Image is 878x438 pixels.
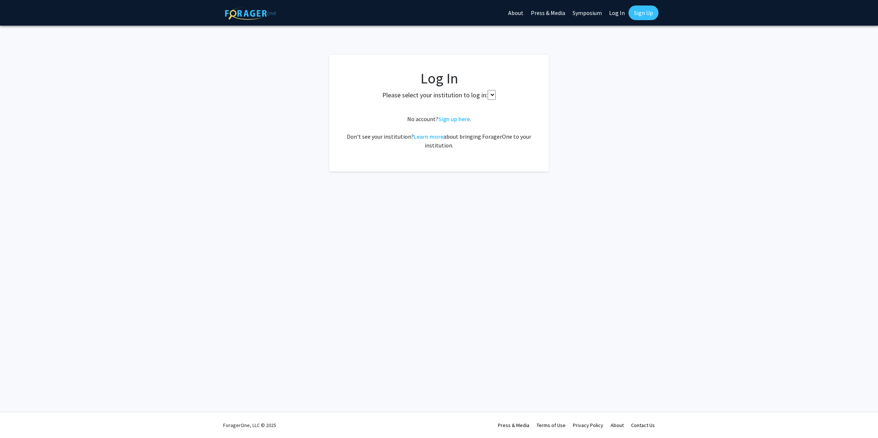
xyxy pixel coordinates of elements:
[631,422,655,428] a: Contact Us
[344,70,534,87] h1: Log In
[498,422,529,428] a: Press & Media
[225,7,276,20] img: ForagerOne Logo
[629,5,658,20] a: Sign Up
[414,133,443,140] a: Learn more about bringing ForagerOne to your institution
[344,115,534,150] div: No account? . Don't see your institution? about bringing ForagerOne to your institution.
[611,422,624,428] a: About
[382,90,488,100] label: Please select your institution to log in:
[223,412,276,438] div: ForagerOne, LLC © 2025
[438,115,470,123] a: Sign up here
[573,422,603,428] a: Privacy Policy
[537,422,566,428] a: Terms of Use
